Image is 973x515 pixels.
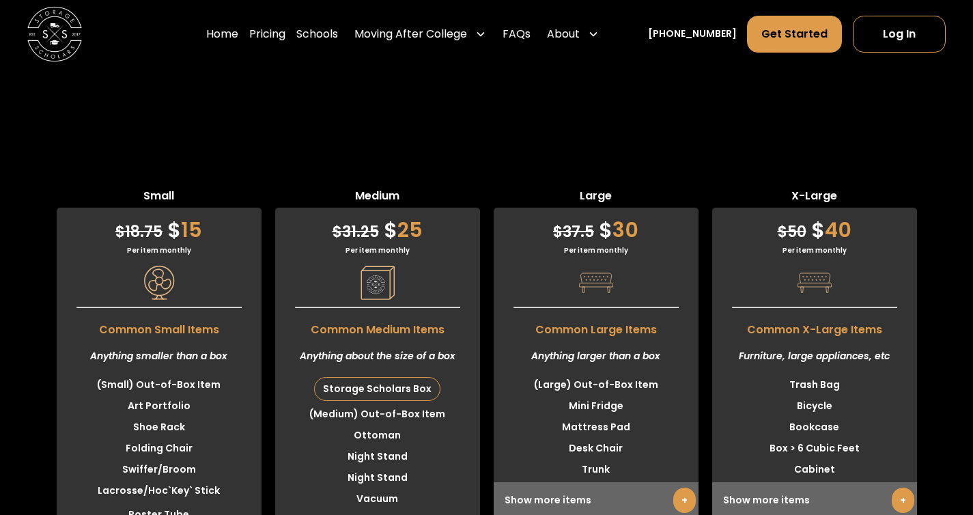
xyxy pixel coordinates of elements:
[503,15,531,53] a: FAQs
[249,15,285,53] a: Pricing
[57,374,262,395] li: (Small) Out-of-Box Item
[747,16,842,53] a: Get Started
[142,266,176,300] img: Pricing Category Icon
[57,480,262,501] li: Lacrosse/Hoc`Key` Stick
[853,16,946,53] a: Log In
[553,221,563,242] span: $
[712,315,917,338] span: Common X-Large Items
[599,215,612,245] span: $
[354,26,467,42] div: Moving After College
[115,221,163,242] span: 18.75
[712,188,917,208] span: X-Large
[275,188,480,208] span: Medium
[494,417,699,438] li: Mattress Pad
[333,221,342,242] span: $
[275,315,480,338] span: Common Medium Items
[712,438,917,459] li: Box > 6 Cubic Feet
[494,395,699,417] li: Mini Fridge
[547,26,580,42] div: About
[494,374,699,395] li: (Large) Out-of-Box Item
[275,446,480,467] li: Night Stand
[494,245,699,255] div: Per item monthly
[798,266,832,300] img: Pricing Category Icon
[57,188,262,208] span: Small
[275,425,480,446] li: Ottoman
[57,417,262,438] li: Shoe Rack
[206,15,238,53] a: Home
[296,15,338,53] a: Schools
[712,245,917,255] div: Per item monthly
[494,188,699,208] span: Large
[275,208,480,245] div: 25
[349,15,492,53] div: Moving After College
[315,378,440,400] div: Storage Scholars Box
[648,27,737,41] a: [PHONE_NUMBER]
[57,338,262,374] div: Anything smaller than a box
[57,245,262,255] div: Per item monthly
[275,404,480,425] li: (Medium) Out-of-Box Item
[275,338,480,374] div: Anything about the size of a box
[57,395,262,417] li: Art Portfolio
[361,266,395,300] img: Pricing Category Icon
[384,215,397,245] span: $
[712,208,917,245] div: 40
[712,338,917,374] div: Furniture, large appliances, etc
[57,438,262,459] li: Folding Chair
[115,221,125,242] span: $
[712,374,917,395] li: Trash Bag
[541,15,604,53] div: About
[579,266,613,300] img: Pricing Category Icon
[167,215,181,245] span: $
[494,208,699,245] div: 30
[494,315,699,338] span: Common Large Items
[673,488,696,513] a: +
[712,395,917,417] li: Bicycle
[778,221,806,242] span: 50
[27,7,82,61] img: Storage Scholars main logo
[57,459,262,480] li: Swiffer/Broom
[494,338,699,374] div: Anything larger than a box
[57,208,262,245] div: 15
[494,459,699,480] li: Trunk
[553,221,594,242] span: 37.5
[778,221,787,242] span: $
[892,488,914,513] a: +
[811,215,825,245] span: $
[57,315,262,338] span: Common Small Items
[494,438,699,459] li: Desk Chair
[333,221,379,242] span: 31.25
[275,488,480,510] li: Vacuum
[712,417,917,438] li: Bookcase
[275,245,480,255] div: Per item monthly
[712,459,917,480] li: Cabinet
[275,467,480,488] li: Night Stand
